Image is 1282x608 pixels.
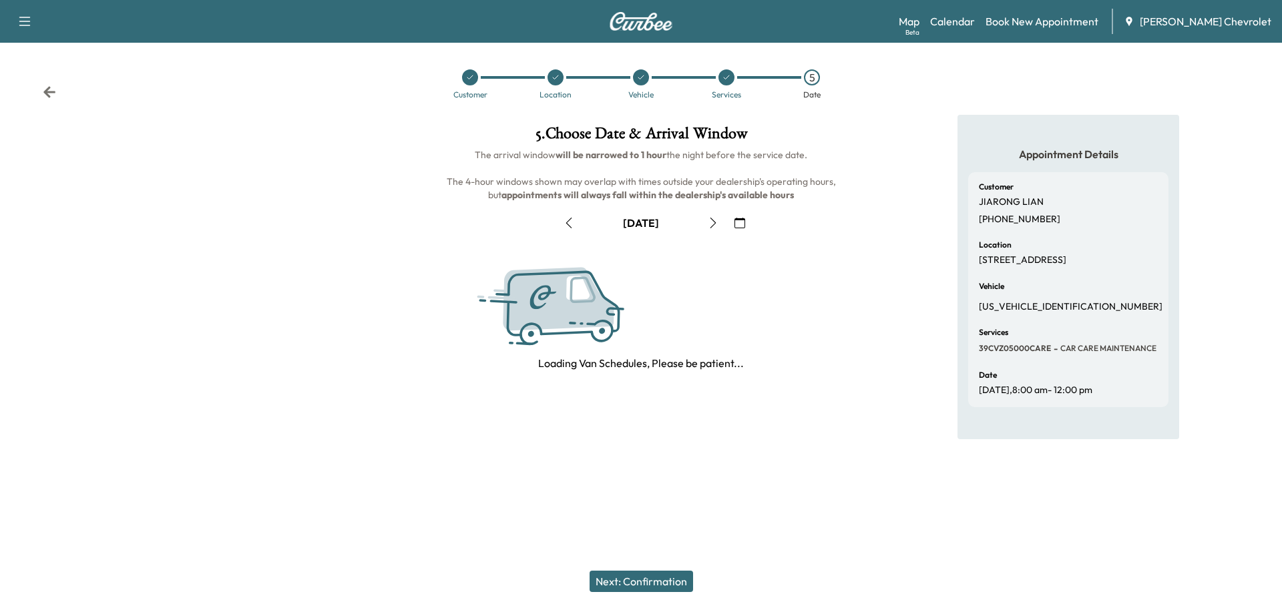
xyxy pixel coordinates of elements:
[447,149,838,201] span: The arrival window the night before the service date. The 4-hour windows shown may overlap with t...
[538,355,744,371] p: Loading Van Schedules, Please be patient...
[803,91,821,99] div: Date
[979,254,1066,266] p: [STREET_ADDRESS]
[453,91,487,99] div: Customer
[609,12,673,31] img: Curbee Logo
[979,214,1060,226] p: [PHONE_NUMBER]
[501,189,794,201] b: appointments will always fall within the dealership's available hours
[979,328,1008,336] h6: Services
[968,147,1168,162] h5: Appointment Details
[1051,342,1058,355] span: -
[471,255,677,362] img: Curbee Service.svg
[712,91,741,99] div: Services
[986,13,1098,29] a: Book New Appointment
[43,85,56,99] div: Back
[979,282,1004,290] h6: Vehicle
[1140,13,1271,29] span: [PERSON_NAME] Chevrolet
[979,301,1162,313] p: [US_VEHICLE_IDENTIFICATION_NUMBER]
[979,343,1051,354] span: 39CVZ05000CARE
[1058,343,1156,354] span: CAR CARE MAINTENANCE
[540,91,572,99] div: Location
[628,91,654,99] div: Vehicle
[905,27,919,37] div: Beta
[979,241,1012,249] h6: Location
[556,149,666,161] b: will be narrowed to 1 hour
[590,571,693,592] button: Next: Confirmation
[899,13,919,29] a: MapBeta
[623,216,659,230] div: [DATE]
[930,13,975,29] a: Calendar
[979,183,1014,191] h6: Customer
[979,371,997,379] h6: Date
[438,125,844,148] h1: 5 . Choose Date & Arrival Window
[804,69,820,85] div: 5
[979,384,1092,396] p: [DATE] , 8:00 am - 12:00 pm
[979,196,1044,208] p: JIARONG LIAN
